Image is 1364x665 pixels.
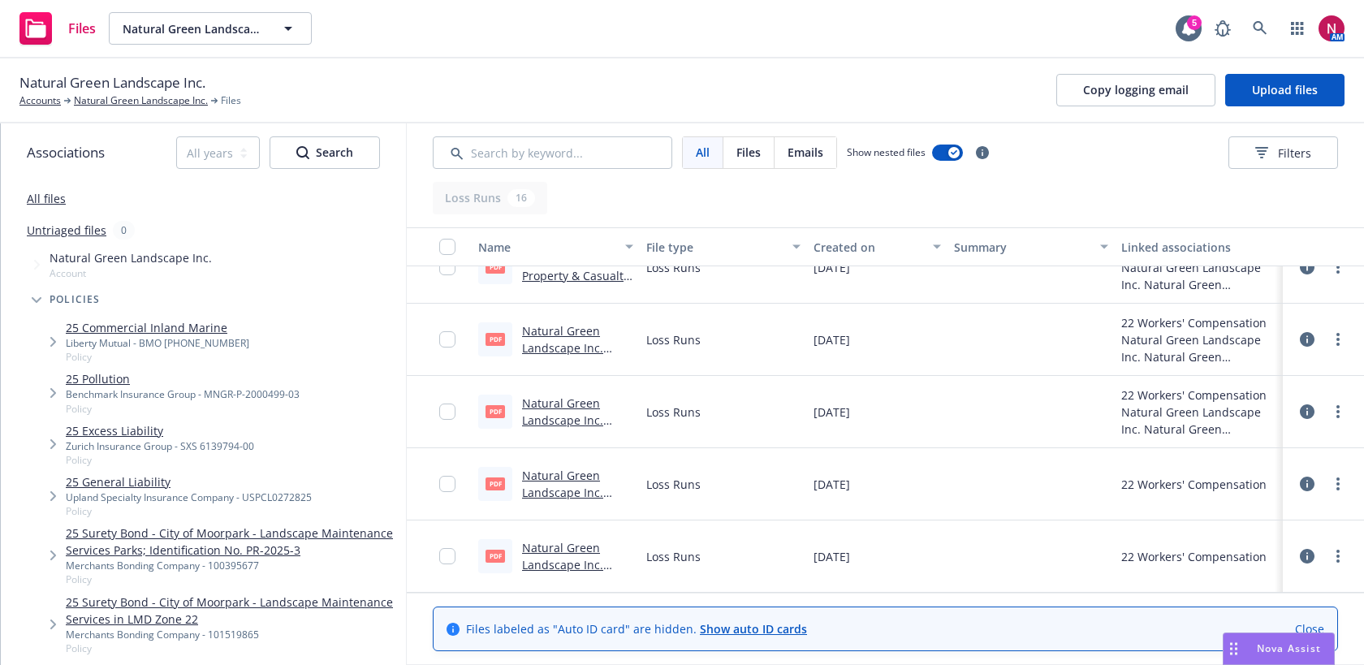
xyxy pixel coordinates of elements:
[947,227,1116,266] button: Summary
[1328,402,1348,421] a: more
[1187,15,1202,30] div: 5
[1121,239,1276,256] div: Linked associations
[486,550,505,562] span: pdf
[66,387,300,401] div: Benchmark Insurance Group - MNGR-P-2000499-03
[1224,633,1244,664] div: Drag to move
[66,504,312,518] span: Policy
[700,621,807,637] a: Show auto ID cards
[736,144,761,161] span: Files
[646,548,701,565] span: Loss Runs
[646,476,701,493] span: Loss Runs
[296,137,353,168] div: Search
[1252,82,1318,97] span: Upload files
[814,404,850,421] span: [DATE]
[66,628,399,641] div: Merchants Bonding Company - 101519865
[109,12,312,45] button: Natural Green Landscape Inc.
[66,453,254,467] span: Policy
[696,144,710,161] span: All
[814,331,850,348] span: [DATE]
[640,227,808,266] button: File type
[74,93,208,108] a: Natural Green Landscape Inc.
[814,239,922,256] div: Created on
[814,548,850,565] span: [DATE]
[50,295,101,304] span: Policies
[19,72,205,93] span: Natural Green Landscape Inc.
[1121,331,1276,365] div: Natural Green Landscape Inc. Natural Green Restoration and Construction
[472,227,640,266] button: Name
[1255,145,1311,162] span: Filters
[66,594,399,628] a: 25 Surety Bond - City of Moorpark - Landscape Maintenance Services in LMD Zone 22
[1223,633,1335,665] button: Nova Assist
[1121,476,1267,493] div: 22 Workers' Compensation
[486,333,505,345] span: pdf
[1056,74,1215,106] button: Copy logging email
[66,559,399,572] div: Merchants Bonding Company - 100395677
[646,404,701,421] span: Loss Runs
[1121,404,1276,438] div: Natural Green Landscape Inc. Natural Green Restoration and Construction
[19,93,61,108] a: Accounts
[1328,257,1348,277] a: more
[788,144,823,161] span: Emails
[50,266,212,280] span: Account
[66,572,399,586] span: Policy
[466,620,807,637] span: Files labeled as "Auto ID card" are hidden.
[807,227,947,266] button: Created on
[522,323,632,475] a: Natural Green Landscape Inc. [DATE]-[DATE] Workers' Compensation Clear Spring Property and Casual...
[439,259,455,275] input: Toggle Row Selected
[27,142,105,163] span: Associations
[1328,330,1348,349] a: more
[66,319,249,336] a: 25 Commercial Inland Marine
[1319,15,1345,41] img: photo
[1121,386,1276,404] div: 22 Workers' Compensation
[439,331,455,348] input: Toggle Row Selected
[954,239,1091,256] div: Summary
[646,259,701,276] span: Loss Runs
[1257,641,1321,655] span: Nova Assist
[66,370,300,387] a: 25 Pollution
[66,490,312,504] div: Upland Specialty Insurance Company - USPCL0272825
[1328,546,1348,566] a: more
[439,548,455,564] input: Toggle Row Selected
[1121,314,1276,331] div: 22 Workers' Compensation
[522,468,632,620] a: Natural Green Landscape Inc. [DATE]-[DATE] Workers Compensation Clear Spring Property and Casualt...
[486,477,505,490] span: pdf
[27,222,106,239] a: Untriaged files
[66,422,254,439] a: 25 Excess Liability
[113,221,135,240] div: 0
[1083,82,1189,97] span: Copy logging email
[1225,74,1345,106] button: Upload files
[221,93,241,108] span: Files
[66,439,254,453] div: Zurich Insurance Group - SXS 6139794-00
[646,331,701,348] span: Loss Runs
[66,473,312,490] a: 25 General Liability
[1244,12,1276,45] a: Search
[66,336,249,350] div: Liberty Mutual - BMO [PHONE_NUMBER]
[1206,12,1239,45] a: Report a Bug
[439,476,455,492] input: Toggle Row Selected
[296,146,309,159] svg: Search
[1121,259,1276,293] div: Natural Green Landscape Inc. Natural Green Restoration and Construction
[66,350,249,364] span: Policy
[27,191,66,206] a: All files
[66,525,399,559] a: 25 Surety Bond - City of Moorpark - Landscape Maintenance Services Parks; Identification No. PR-2...
[1115,227,1283,266] button: Linked associations
[522,540,621,658] a: Natural Green Landscape Inc. [DATE]-[DATE] Workers' Compensation Paragon Loss Run Valued [DATE].pdf
[522,395,632,547] a: Natural Green Landscape Inc.[DATE]-[DATE] Workers Compensation Clear Spring Property and Casualty...
[66,402,300,416] span: Policy
[68,22,96,35] span: Files
[270,136,380,169] button: SearchSearch
[1228,136,1338,169] button: Filters
[13,6,102,51] a: Files
[814,259,850,276] span: [DATE]
[814,476,850,493] span: [DATE]
[486,405,505,417] span: pdf
[66,641,399,655] span: Policy
[1121,548,1267,565] div: 22 Workers' Compensation
[847,145,926,159] span: Show nested files
[1281,12,1314,45] a: Switch app
[1278,145,1311,162] span: Filters
[1295,620,1324,637] a: Close
[646,239,783,256] div: File type
[486,261,505,273] span: pdf
[478,239,615,256] div: Name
